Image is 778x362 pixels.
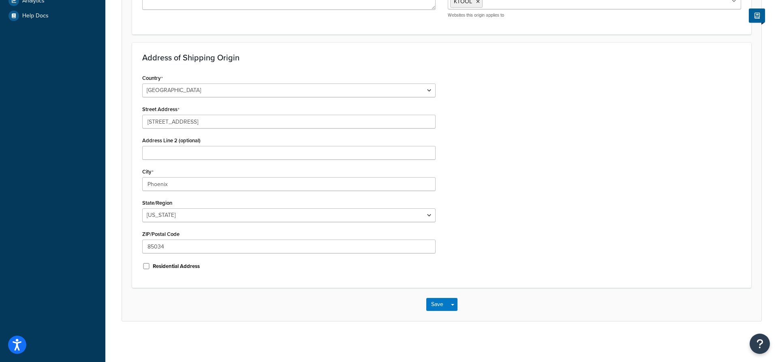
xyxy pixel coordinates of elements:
[22,13,49,19] span: Help Docs
[142,75,163,81] label: Country
[448,12,741,18] p: Websites this origin applies to
[142,106,180,113] label: Street Address
[750,334,770,354] button: Open Resource Center
[142,169,154,175] label: City
[153,263,200,270] label: Residential Address
[142,231,180,237] label: ZIP/Postal Code
[426,298,448,311] button: Save
[142,137,201,144] label: Address Line 2 (optional)
[142,200,172,206] label: State/Region
[749,9,765,23] button: Show Help Docs
[6,9,99,23] a: Help Docs
[142,53,741,62] h3: Address of Shipping Origin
